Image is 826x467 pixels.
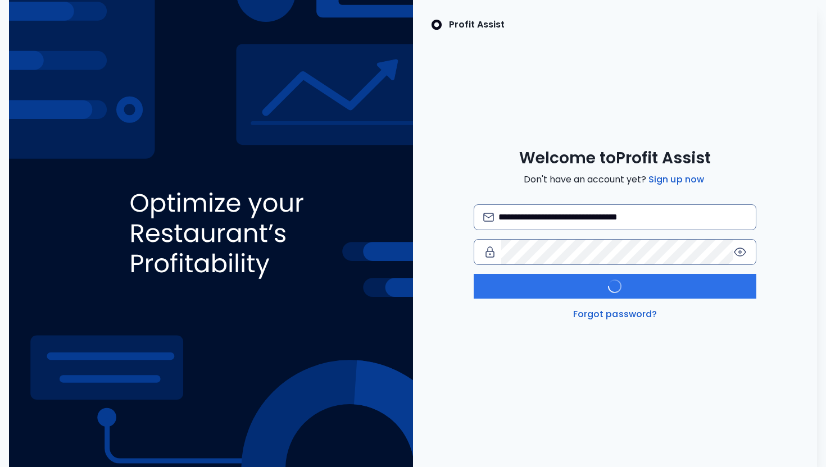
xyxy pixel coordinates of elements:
img: email [483,213,494,221]
a: Forgot password? [571,308,660,321]
span: Don't have an account yet? [524,173,706,186]
img: SpotOn Logo [431,18,442,31]
a: Sign up now [646,173,706,186]
p: Profit Assist [449,18,505,31]
span: Welcome to Profit Assist [519,148,711,168]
